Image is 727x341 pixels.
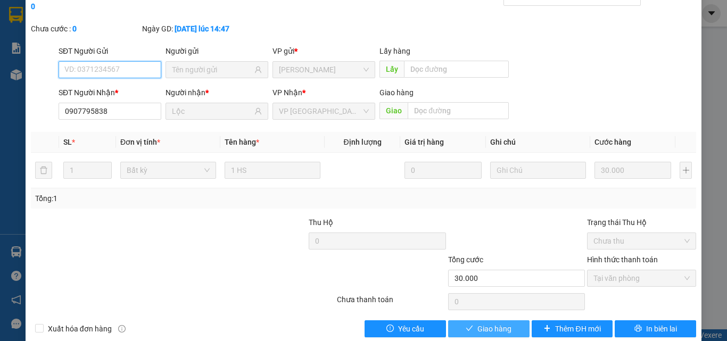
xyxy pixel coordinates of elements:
[448,320,530,337] button: checkGiao hàng
[225,138,259,146] span: Tên hàng
[634,325,642,333] span: printer
[587,255,658,264] label: Hình thức thanh toán
[490,162,586,179] input: Ghi Chú
[555,323,600,335] span: Thêm ĐH mới
[72,24,77,33] b: 0
[594,162,671,179] input: 0
[254,66,262,73] span: user
[120,138,160,146] span: Đơn vị tính
[680,162,692,179] button: plus
[336,294,447,312] div: Chưa thanh toán
[309,218,333,227] span: Thu Hộ
[532,320,613,337] button: plusThêm ĐH mới
[477,323,511,335] span: Giao hàng
[166,87,268,98] div: Người nhận
[44,323,116,335] span: Xuất hóa đơn hàng
[254,107,262,115] span: user
[31,23,140,35] div: Chưa cước :
[587,217,696,228] div: Trạng thái Thu Hộ
[408,102,509,119] input: Dọc đường
[486,132,590,153] th: Ghi chú
[35,162,52,179] button: delete
[379,102,408,119] span: Giao
[142,23,251,35] div: Ngày GD:
[593,270,690,286] span: Tại văn phòng
[35,193,282,204] div: Tổng: 1
[386,325,394,333] span: exclamation-circle
[448,255,483,264] span: Tổng cước
[175,24,229,33] b: [DATE] lúc 14:47
[279,62,369,78] span: VP Phan Thiết
[404,138,444,146] span: Giá trị hàng
[365,320,446,337] button: exclamation-circleYêu cầu
[272,45,375,57] div: VP gửi
[404,61,509,78] input: Dọc đường
[379,88,414,97] span: Giao hàng
[543,325,551,333] span: plus
[398,323,424,335] span: Yêu cầu
[172,105,252,117] input: Tên người nhận
[272,88,302,97] span: VP Nhận
[59,45,161,57] div: SĐT Người Gửi
[404,162,481,179] input: 0
[127,162,210,178] span: Bất kỳ
[615,320,696,337] button: printerIn biên lai
[59,87,161,98] div: SĐT Người Nhận
[379,61,404,78] span: Lấy
[279,103,369,119] span: VP Sài Gòn
[172,64,252,76] input: Tên người gửi
[225,162,320,179] input: VD: Bàn, Ghế
[466,325,473,333] span: check
[646,323,677,335] span: In biên lai
[594,138,631,146] span: Cước hàng
[63,138,72,146] span: SL
[379,47,410,55] span: Lấy hàng
[593,233,690,249] span: Chưa thu
[118,325,126,332] span: info-circle
[166,45,268,57] div: Người gửi
[343,138,381,146] span: Định lượng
